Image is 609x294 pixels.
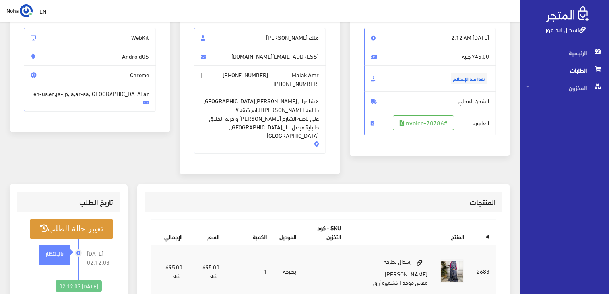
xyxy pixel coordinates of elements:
[6,4,33,17] a: ... Noha
[364,110,496,135] span: الفاتورة
[393,115,454,130] a: #Invoice-70786
[24,65,156,84] span: Chrome
[6,5,19,15] span: Noha
[545,24,586,35] a: إسدال اند مور
[520,44,609,61] a: الرئيسية
[151,198,496,206] h3: المنتجات
[364,91,496,110] span: الشحن المحلي
[546,6,589,22] img: .
[226,219,273,245] th: الكمية
[373,278,401,287] small: | كشميرة أزرق
[24,198,113,206] h3: تاريخ الطلب
[194,65,326,154] span: Malak Amr - |
[520,79,609,96] a: المخزون
[364,47,496,66] span: 745.00 جنيه
[10,239,40,270] iframe: Drift Widget Chat Controller
[56,280,102,292] div: [DATE] 02:12:03
[189,219,226,245] th: السعر
[526,44,603,61] span: الرئيسية
[194,28,326,47] span: ملك [PERSON_NAME]
[364,28,496,47] span: [DATE] 2:12 AM
[223,71,268,79] span: [PHONE_NUMBER]
[470,219,496,245] th: #
[45,249,64,257] strong: بالإنتظار
[520,61,609,79] a: الطلبات
[273,219,303,245] th: الموديل
[87,249,113,267] span: [DATE] 02:12:03
[24,47,156,66] span: AndroidOS
[24,28,156,47] span: WebKit
[30,219,113,239] button: تغيير حالة الطلب
[201,88,319,140] span: ٤ شارع ال [PERSON_NAME][GEOGRAPHIC_DATA] طالبية [PERSON_NAME] الرابع شقة ٧ على ناصية الشارع [PERS...
[39,6,46,16] u: EN
[273,79,319,88] span: [PHONE_NUMBER]
[347,219,470,245] th: المنتج
[36,4,49,18] a: EN
[194,47,326,66] span: [EMAIL_ADDRESS][DOMAIN_NAME]
[20,4,33,17] img: ...
[526,79,603,96] span: المخزون
[303,219,347,245] th: SKU - كود التخزين
[151,219,189,245] th: اﻹجمالي
[24,84,156,112] span: en-us,en,ja-jp,ja,ar-sa,[GEOGRAPHIC_DATA],ar
[526,61,603,79] span: الطلبات
[403,278,427,287] small: مقاس موحد
[451,73,487,84] span: نقدا عند الإستلام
